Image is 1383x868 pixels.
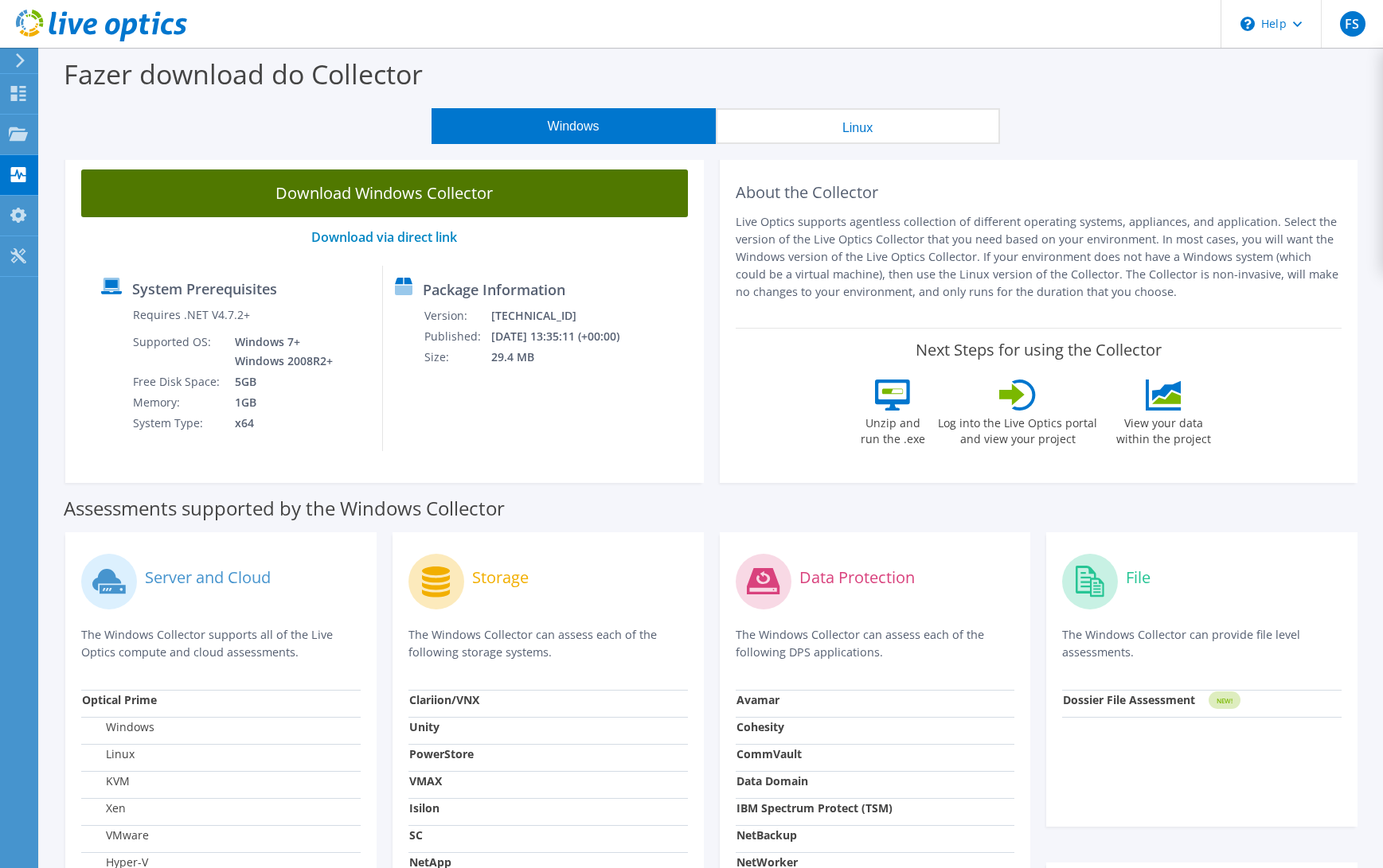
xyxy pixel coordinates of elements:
[409,827,423,843] strong: SC
[490,347,640,368] td: 29.4 MB
[223,413,336,434] td: x64
[132,281,277,297] label: System Prerequisites
[736,773,808,788] strong: Data Domain
[916,341,1162,360] label: Next Steps for using the Collector
[937,411,1098,447] label: Log into the Live Optics portal and view your project
[736,692,779,707] strong: Avamar
[490,326,640,347] td: [DATE] 13:35:11 (+00:00)
[82,746,135,762] label: Linux
[736,719,784,734] strong: Cohesity
[1126,570,1151,586] label: File
[409,746,474,761] strong: PowerStore
[132,413,223,434] td: System Type:
[409,800,440,815] strong: Isilon
[856,411,929,447] label: Unzip and run the .exe
[736,746,802,761] strong: CommVault
[223,372,336,392] td: 5GB
[132,332,223,372] td: Supported OS:
[408,626,688,661] p: The Windows Collector can assess each of the following storage systems.
[736,183,1342,202] h2: About the Collector
[133,307,250,323] label: Requires .NET V4.7.2+
[1062,626,1342,661] p: The Windows Collector can provide file level assessments.
[223,392,336,413] td: 1GB
[424,347,490,368] td: Size:
[82,827,149,843] label: VMware
[1063,692,1195,707] strong: Dossier File Assessment
[311,228,457,246] a: Download via direct link
[223,332,336,372] td: Windows 7+ Windows 2008R2+
[132,372,223,392] td: Free Disk Space:
[423,282,565,298] label: Package Information
[716,108,1000,144] button: Linux
[736,827,797,843] strong: NetBackup
[409,692,479,707] strong: Clariion/VNX
[409,773,442,788] strong: VMAX
[1217,696,1233,705] tspan: NEW!
[82,719,154,735] label: Windows
[64,500,505,516] label: Assessments supported by the Windows Collector
[409,719,440,734] strong: Unity
[82,800,126,816] label: Xen
[82,773,130,789] label: KVM
[1106,411,1221,447] label: View your data within the project
[424,306,490,326] td: Version:
[81,626,361,661] p: The Windows Collector supports all of the Live Optics compute and cloud assessments.
[736,626,1015,661] p: The Windows Collector can assess each of the following DPS applications.
[424,326,490,347] td: Published:
[472,570,529,586] label: Storage
[490,306,640,326] td: [TECHNICAL_ID]
[1340,11,1365,37] span: FS
[1240,17,1255,31] svg: \n
[145,570,271,586] label: Server and Cloud
[799,570,915,586] label: Data Protection
[81,169,688,217] a: Download Windows Collector
[736,800,893,815] strong: IBM Spectrum Protect (TSM)
[82,692,157,707] strong: Optical Prime
[132,392,223,413] td: Memory:
[432,108,716,144] button: Windows
[736,213,1342,301] p: Live Optics supports agentless collection of different operating systems, appliances, and applica...
[64,56,423,92] label: Fazer download do Collector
